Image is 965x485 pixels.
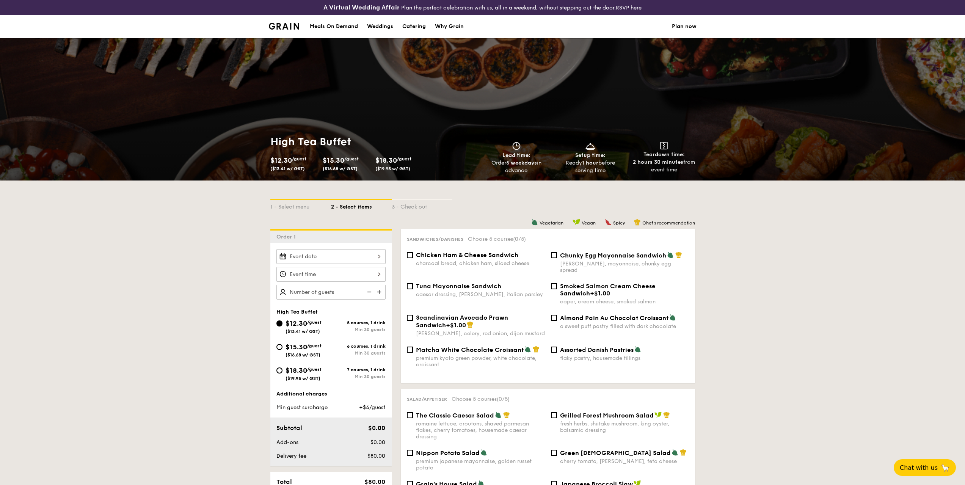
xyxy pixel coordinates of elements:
[407,252,413,258] input: Chicken Ham & Cheese Sandwichcharcoal bread, chicken ham, sliced cheese
[331,344,386,349] div: 6 courses, 1 drink
[398,15,430,38] a: Catering
[582,220,596,226] span: Vegan
[480,449,487,456] img: icon-vegetarian.fe4039eb.svg
[270,166,305,171] span: ($13.41 w/ GST)
[374,285,386,299] img: icon-add.58712e84.svg
[307,320,322,325] span: /guest
[642,220,695,226] span: Chef's recommendation
[585,142,596,150] img: icon-dish.430c3a2e.svg
[331,320,386,325] div: 5 courses, 1 drink
[506,160,537,166] strong: 5 weekdays
[613,220,625,226] span: Spicy
[367,15,393,38] div: Weddings
[286,352,320,358] span: ($16.68 w/ GST)
[503,411,510,418] img: icon-chef-hat.a58ddaea.svg
[416,314,508,329] span: Scandinavian Avocado Prawn Sandwich
[560,283,656,297] span: Smoked Salmon Cream Cheese Sandwich
[605,219,612,226] img: icon-spicy.37a8142b.svg
[551,450,557,456] input: Green [DEMOGRAPHIC_DATA] Saladcherry tomato, [PERSON_NAME], feta cheese
[675,251,682,258] img: icon-chef-hat.a58ddaea.svg
[560,261,689,273] div: [PERSON_NAME], mayonnaise, chunky egg spread
[286,329,320,334] span: ($13.41 w/ GST)
[362,15,398,38] a: Weddings
[452,396,510,402] span: Choose 5 courses
[416,412,494,419] span: The Classic Caesar Salad
[560,346,634,353] span: Assorted Danish Pastries
[446,322,466,329] span: +$1.00
[276,267,386,282] input: Event time
[331,367,386,372] div: 7 courses, 1 drink
[435,15,464,38] div: Why Grain
[900,464,938,471] span: Chat with us
[495,411,502,418] img: icon-vegetarian.fe4039eb.svg
[575,152,606,159] span: Setup time:
[497,396,510,402] span: (0/5)
[560,323,689,330] div: a sweet puff pastry filled with dark chocolate
[540,220,563,226] span: Vegetarian
[276,344,282,350] input: $15.30/guest($16.68 w/ GST)6 courses, 1 drinkMin 30 guests
[276,320,282,326] input: $12.30/guest($13.41 w/ GST)5 courses, 1 drinkMin 30 guests
[375,156,397,165] span: $18.30
[276,309,318,315] span: High Tea Buffet
[556,159,624,174] div: Ready before serving time
[560,298,689,305] div: caper, cream cheese, smoked salmon
[633,159,683,165] strong: 2 hours 30 minutes
[894,459,956,476] button: Chat with us🦙
[276,453,306,459] span: Delivery fee
[407,450,413,456] input: Nippon Potato Saladpremium japanese mayonnaise, golden russet potato
[331,200,392,211] div: 2 - Select items
[323,156,344,165] span: $15.30
[511,142,522,150] img: icon-clock.2db775ea.svg
[560,412,654,419] span: Grilled Forest Mushroom Salad
[551,315,557,321] input: Almond Pain Au Chocolat Croissanta sweet puff pastry filled with dark chocolate
[416,346,524,353] span: Matcha White Chocolate Croissant
[634,346,641,353] img: icon-vegetarian.fe4039eb.svg
[467,321,474,328] img: icon-chef-hat.a58ddaea.svg
[370,439,385,446] span: $0.00
[344,156,359,162] span: /guest
[416,251,518,259] span: Chicken Ham & Cheese Sandwich
[667,251,674,258] img: icon-vegetarian.fe4039eb.svg
[407,397,447,402] span: Salad/Appetiser
[669,314,676,321] img: icon-vegetarian.fe4039eb.svg
[276,367,282,374] input: $18.30/guest($19.95 w/ GST)7 courses, 1 drinkMin 30 guests
[654,411,662,418] img: icon-vegan.f8ff3823.svg
[286,343,307,351] span: $15.30
[468,236,526,242] span: Choose 5 courses
[416,291,545,298] div: caesar dressing, [PERSON_NAME], italian parsley
[276,234,299,240] span: Order 1
[276,390,386,398] div: Additional charges
[941,463,950,472] span: 🦙
[590,290,610,297] span: +$1.00
[416,330,545,337] div: [PERSON_NAME], celery, red onion, dijon mustard
[551,412,557,418] input: Grilled Forest Mushroom Saladfresh herbs, shiitake mushroom, king oyster, balsamic dressing
[307,367,322,372] span: /guest
[331,327,386,332] div: Min 30 guests
[416,458,545,471] div: premium japanese mayonnaise, golden russet potato
[551,252,557,258] input: Chunky Egg Mayonnaise Sandwich[PERSON_NAME], mayonnaise, chunky egg spread
[560,314,668,322] span: Almond Pain Au Chocolat Croissant
[307,343,322,348] span: /guest
[643,151,685,158] span: Teardown time:
[560,449,671,457] span: Green [DEMOGRAPHIC_DATA] Salad
[502,152,530,159] span: Lead time:
[416,355,545,368] div: premium kyoto green powder, white chocolate, croissant
[305,15,362,38] a: Meals On Demand
[276,424,302,432] span: Subtotal
[276,285,386,300] input: Number of guests
[416,421,545,440] div: romaine lettuce, croutons, shaved parmesan flakes, cherry tomatoes, housemade caesar dressing
[407,412,413,418] input: The Classic Caesar Saladromaine lettuce, croutons, shaved parmesan flakes, cherry tomatoes, house...
[270,200,331,211] div: 1 - Select menu
[292,156,306,162] span: /guest
[407,347,413,353] input: Matcha White Chocolate Croissantpremium kyoto green powder, white chocolate, croissant
[402,15,426,38] div: Catering
[680,449,687,456] img: icon-chef-hat.a58ddaea.svg
[483,159,551,174] div: Order in advance
[407,237,463,242] span: Sandwiches/Danishes
[276,439,298,446] span: Add-ons
[264,3,701,12] div: Plan the perfect celebration with us, all in a weekend, without stepping out the door.
[672,15,697,38] a: Plan now
[560,421,689,433] div: fresh herbs, shiitake mushroom, king oyster, balsamic dressing
[270,156,292,165] span: $12.30
[672,449,678,456] img: icon-vegetarian.fe4039eb.svg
